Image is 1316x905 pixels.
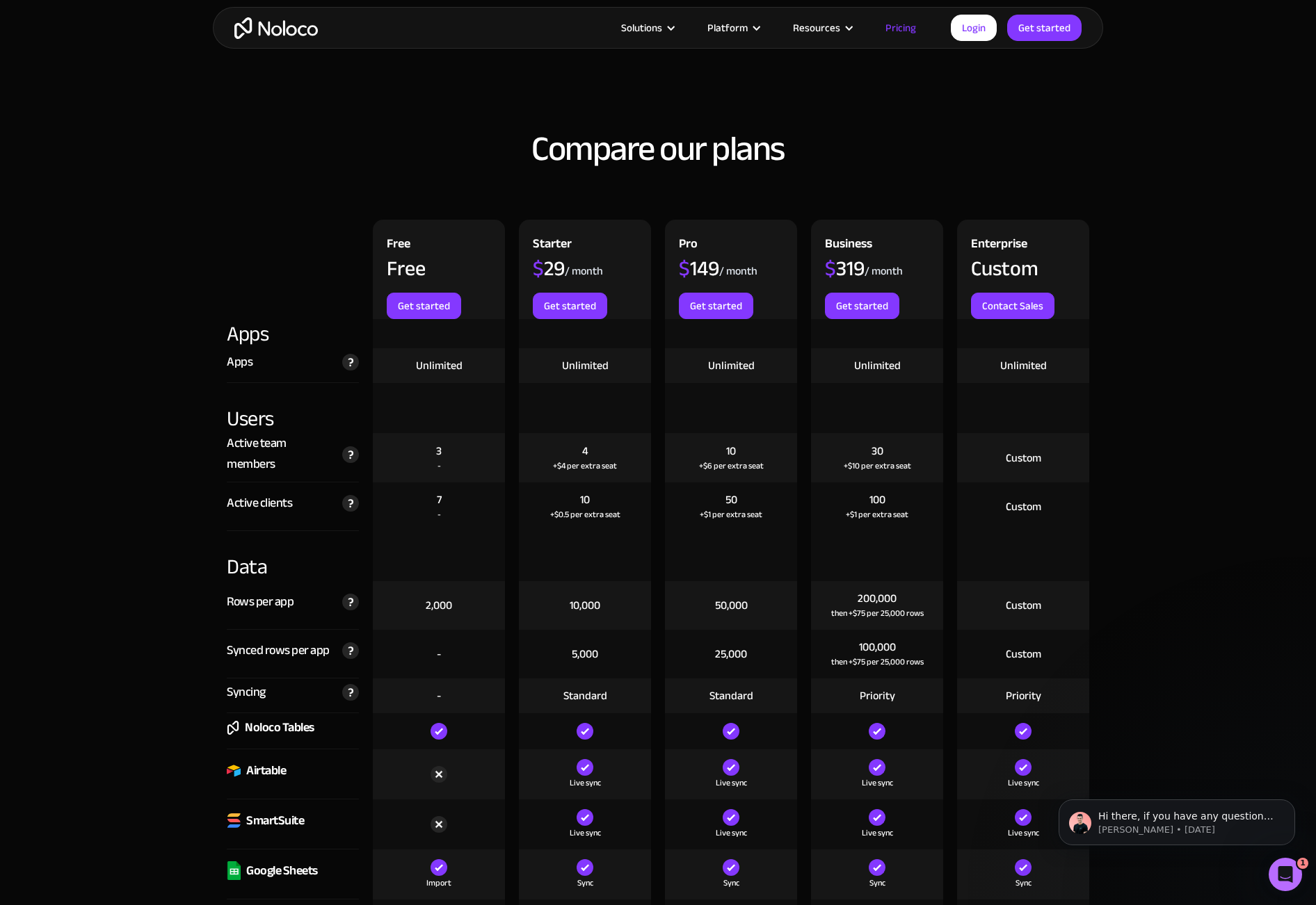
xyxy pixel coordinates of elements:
div: Starter [533,234,572,258]
div: Live sync [862,776,893,790]
div: +$4 per extra seat [553,459,617,473]
div: Sync [723,876,739,890]
div: Live sync [862,826,893,840]
div: Active team members [227,433,335,475]
div: - [438,507,441,521]
div: Custom [1006,646,1041,662]
div: Resources [776,19,868,37]
div: / month [865,263,903,279]
span: $ [533,249,544,288]
div: - [437,646,441,662]
div: - [438,459,441,473]
div: Noloco Tables [245,717,314,738]
a: Get started [1007,15,1082,41]
div: Syncing [227,682,266,703]
div: - [437,688,441,703]
div: 50 [725,492,737,507]
div: +$10 per extra seat [844,459,911,473]
a: Get started [533,293,607,319]
div: 149 [679,258,719,279]
div: Live sync [570,776,601,790]
a: Contact Sales [971,293,1054,319]
div: Solutions [604,19,690,37]
div: Live sync [716,776,747,790]
h2: Compare our plans [227,130,1089,168]
div: 30 [872,443,883,459]
div: Free [387,234,410,258]
div: 10,000 [570,598,600,613]
a: Pricing [868,19,933,37]
div: Apps [227,319,359,348]
span: 1 [1297,858,1308,869]
div: Solutions [621,19,662,37]
a: Login [951,15,997,41]
div: then +$75 per 25,000 rows [831,655,924,669]
div: +$0.5 per extra seat [550,507,620,521]
a: Get started [825,293,899,319]
div: Apps [227,352,252,373]
div: Live sync [1008,776,1039,790]
div: 319 [825,258,865,279]
a: Get started [679,293,753,319]
div: Free [387,258,426,279]
div: 7 [437,492,442,507]
div: +$6 per extra seat [699,459,764,473]
a: Get started [387,293,461,319]
div: Live sync [1008,826,1039,840]
div: Unlimited [562,358,609,373]
div: 25,000 [715,646,747,662]
div: Pro [679,234,698,258]
div: Synced rows per app [227,640,330,661]
div: Import [426,876,451,890]
div: Unlimited [1000,358,1047,373]
div: Standard [563,688,607,703]
div: Live sync [570,826,601,840]
div: / month [565,263,603,279]
div: Priority [1006,688,1041,703]
div: Users [227,383,359,433]
div: 100,000 [859,639,896,655]
div: 2,000 [426,598,452,613]
span: $ [825,249,836,288]
a: home [234,17,318,39]
div: Enterprise [971,234,1027,258]
div: Data [227,531,359,581]
div: Resources [793,19,840,37]
div: 4 [582,443,588,459]
div: Airtable [246,760,286,781]
div: Google Sheets [246,861,318,881]
div: 50,000 [715,598,748,613]
div: 5,000 [572,646,598,662]
div: Unlimited [708,358,755,373]
div: Unlimited [854,358,901,373]
div: Sync [1016,876,1032,890]
div: Business [825,234,872,258]
div: Active clients [227,493,292,514]
div: Custom [1006,598,1041,613]
div: 29 [533,258,565,279]
div: SmartSuite [246,810,304,831]
div: 10 [726,443,736,459]
div: 10 [580,492,590,507]
div: Live sync [716,826,747,840]
div: then +$75 per 25,000 rows [831,606,924,620]
div: +$1 per extra seat [846,507,908,521]
span: $ [679,249,690,288]
div: / month [719,263,757,279]
div: +$1 per extra seat [700,507,762,521]
div: 100 [869,492,885,507]
iframe: Intercom live chat [1269,858,1302,891]
div: Platform [707,19,748,37]
div: Platform [690,19,776,37]
div: Unlimited [416,358,463,373]
iframe: Intercom notifications message [1038,770,1316,867]
div: Sync [577,876,593,890]
div: 200,000 [858,591,897,606]
div: Custom [1006,450,1041,466]
div: Rows per app [227,592,294,612]
div: Custom [1006,499,1041,514]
